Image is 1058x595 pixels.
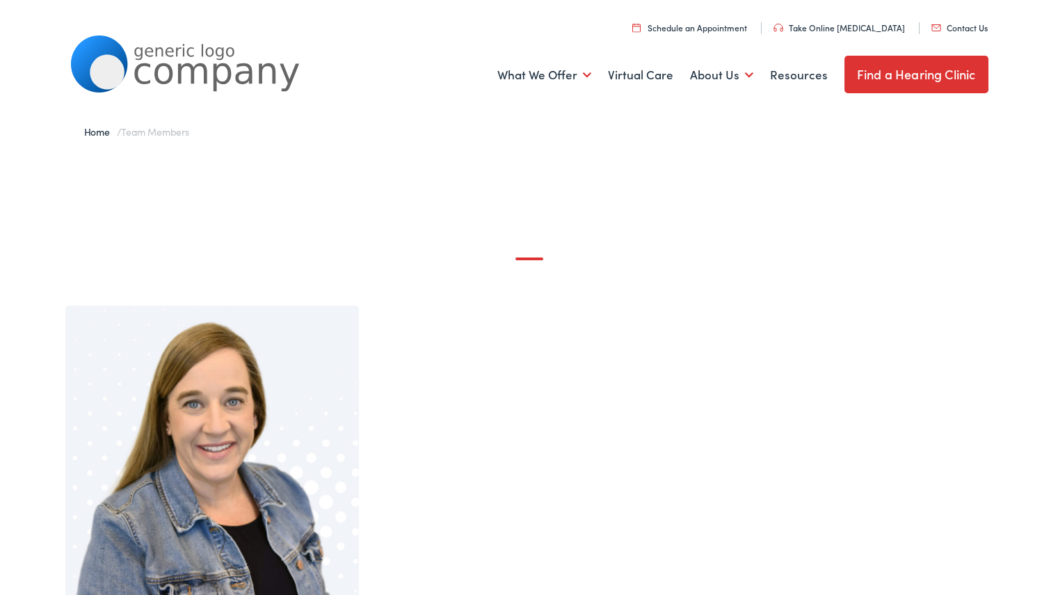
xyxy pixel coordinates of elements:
span: / [84,125,189,138]
img: utility icon [632,23,641,32]
a: Take Online [MEDICAL_DATA] [774,22,905,33]
a: About Us [690,49,753,101]
img: utility icon [774,24,783,32]
a: Home [84,125,117,138]
a: Virtual Care [608,49,673,101]
a: Schedule an Appointment [632,22,747,33]
span: Team Members [121,125,189,138]
a: Resources [770,49,828,101]
img: utility icon [931,24,941,31]
a: Find a Hearing Clinic [844,56,988,93]
a: Contact Us [931,22,988,33]
a: What We Offer [497,49,591,101]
